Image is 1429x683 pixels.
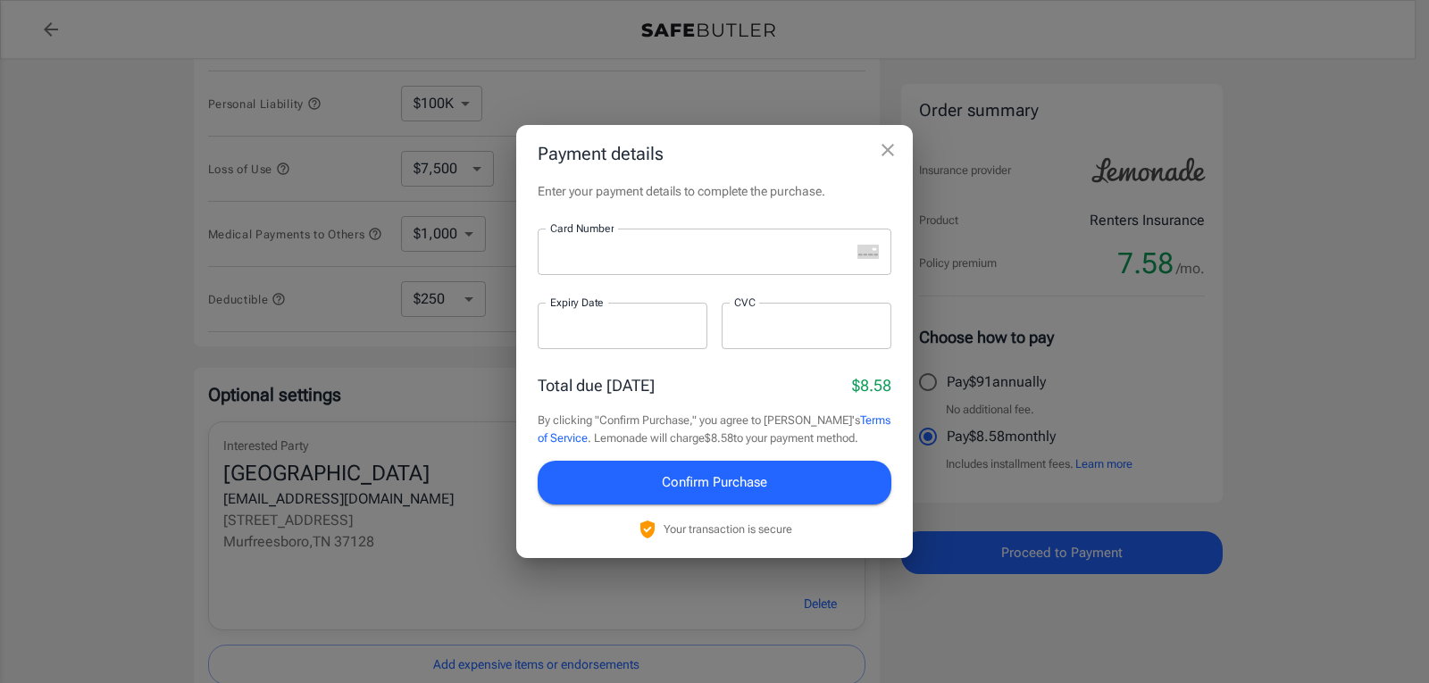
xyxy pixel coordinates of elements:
[550,244,850,261] iframe: Secure card number input frame
[550,318,695,335] iframe: Secure expiration date input frame
[550,221,614,236] label: Card Number
[852,373,891,397] p: $8.58
[538,373,655,397] p: Total due [DATE]
[538,182,891,200] p: Enter your payment details to complete the purchase.
[664,521,792,537] p: Your transaction is secure
[538,413,890,445] a: Terms of Service
[538,461,891,504] button: Confirm Purchase
[662,471,767,494] span: Confirm Purchase
[550,295,604,310] label: Expiry Date
[538,412,891,446] p: By clicking "Confirm Purchase," you agree to [PERSON_NAME]'s . Lemonade will charge $8.58 to your...
[734,295,756,310] label: CVC
[857,245,879,259] svg: unknown
[516,125,913,182] h2: Payment details
[870,132,906,168] button: close
[734,318,879,335] iframe: Secure CVC input frame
